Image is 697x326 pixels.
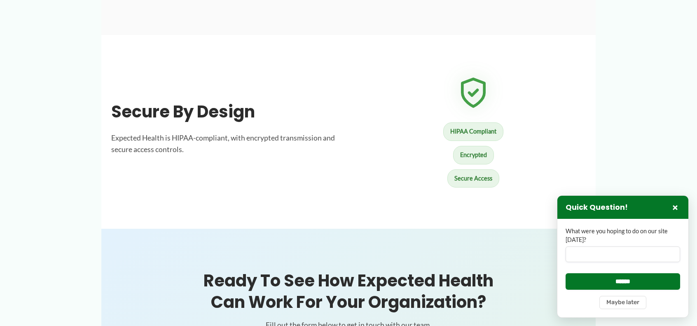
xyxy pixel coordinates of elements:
[453,146,494,164] span: Encrypted
[447,169,499,188] span: Secure Access
[566,227,680,244] label: What were you hoping to do on our site [DATE]?
[194,270,503,313] h2: Ready to see how Expected Health can work for your organization?
[670,202,680,212] button: Close
[599,296,646,309] button: Maybe later
[111,132,336,155] p: Expected Health is HIPAA-compliant, with encrypted transmission and secure access controls.
[443,122,503,141] span: HIPAA Compliant
[566,203,628,212] h3: Quick Question!
[111,101,336,122] h2: Secure by Design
